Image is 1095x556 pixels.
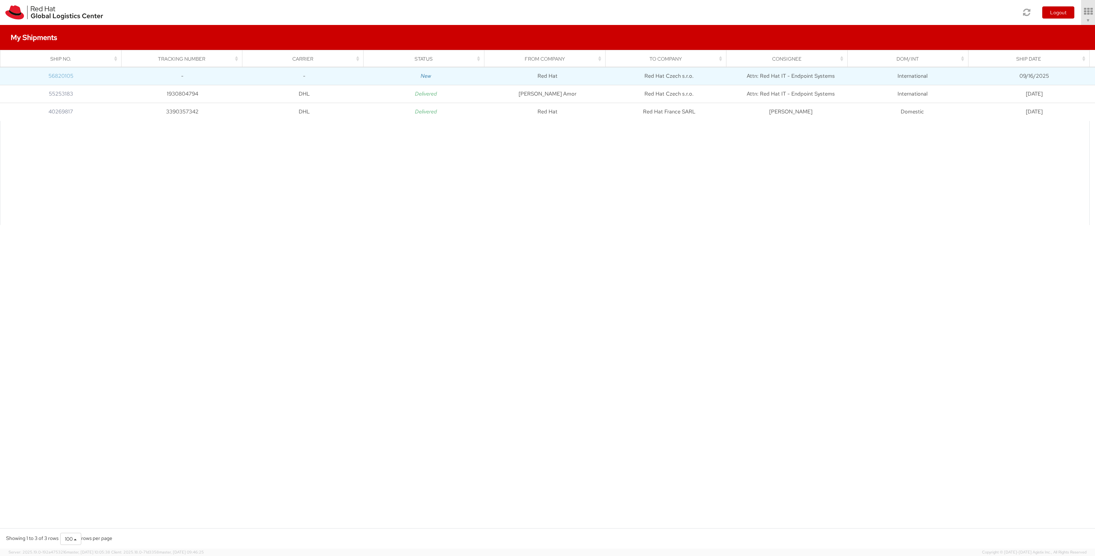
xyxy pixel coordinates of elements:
span: 100 [65,536,73,542]
span: Server: 2025.19.0-192a4753216 [9,550,110,555]
td: Red Hat Czech s.r.o. [608,85,730,103]
div: To Company [612,55,724,62]
div: Consignee [733,55,845,62]
div: Ship Date [975,55,1087,62]
div: From Company [491,55,603,62]
div: rows per page [60,533,112,545]
div: Tracking Number [128,55,240,62]
td: Domestic [852,103,973,121]
td: Red Hat [487,103,608,121]
i: Delivered [415,108,437,115]
td: Red Hat France SARL [608,103,730,121]
td: DHL [243,103,365,121]
a: 56820105 [48,72,73,80]
i: Delivered [415,90,437,97]
td: - [122,67,243,85]
span: master, [DATE] 10:05:38 [67,550,110,555]
td: International [852,67,973,85]
i: New [421,72,431,80]
td: DHL [243,85,365,103]
span: Client: 2025.18.0-71d3358 [111,550,204,555]
span: Showing 1 to 3 of 3 rows [6,535,58,541]
a: 40269817 [48,108,73,115]
td: [PERSON_NAME] [730,103,852,121]
h4: My Shipments [11,34,57,41]
div: Status [370,55,482,62]
td: Red Hat Czech s.r.o. [608,67,730,85]
div: Dom/Int [854,55,966,62]
span: master, [DATE] 09:46:25 [159,550,204,555]
button: 100 [60,533,81,545]
td: Red Hat [487,67,608,85]
button: Logout [1042,6,1074,19]
div: Ship No. [7,55,119,62]
td: 3390357342 [122,103,243,121]
span: Copyright © [DATE]-[DATE] Agistix Inc., All Rights Reserved [982,550,1086,555]
img: rh-logistics-00dfa346123c4ec078e1.svg [5,5,103,20]
td: [DATE] [973,85,1095,103]
td: Attn: Red Hat IT - Endpoint Systems [730,67,852,85]
td: - [243,67,365,85]
td: 09/16/2025 [973,67,1095,85]
span: ▼ [1086,17,1090,23]
td: [PERSON_NAME] Amor [487,85,608,103]
td: 1930804794 [122,85,243,103]
a: 55253183 [49,90,73,97]
td: International [852,85,973,103]
td: [DATE] [973,103,1095,121]
div: Carrier [249,55,361,62]
td: Attn: Red Hat IT - Endpoint Systems [730,85,852,103]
